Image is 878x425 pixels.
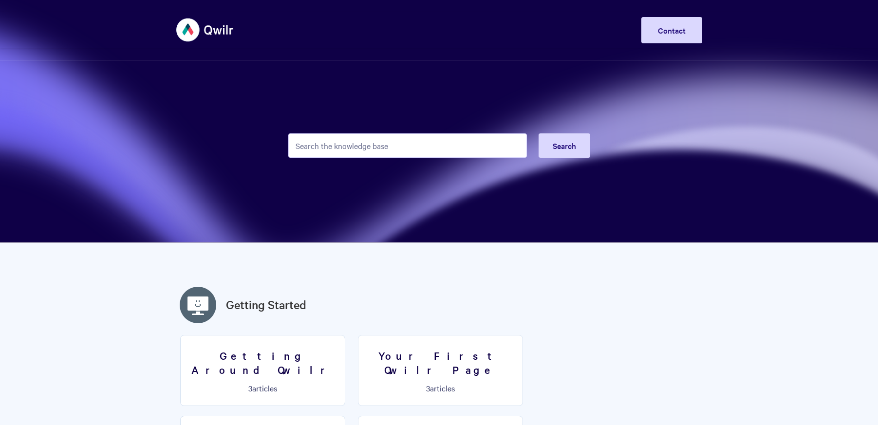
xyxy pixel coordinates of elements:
a: Contact [641,17,702,43]
p: articles [364,384,517,392]
a: Getting Around Qwilr 3articles [180,335,345,406]
p: articles [187,384,339,392]
span: Search [553,140,576,151]
h3: Getting Around Qwilr [187,349,339,376]
h3: Your First Qwilr Page [364,349,517,376]
a: Your First Qwilr Page 3articles [358,335,523,406]
a: Getting Started [226,296,306,314]
button: Search [539,133,590,158]
img: Qwilr Help Center [176,12,234,48]
span: 3 [426,383,430,393]
input: Search the knowledge base [288,133,527,158]
span: 3 [248,383,252,393]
